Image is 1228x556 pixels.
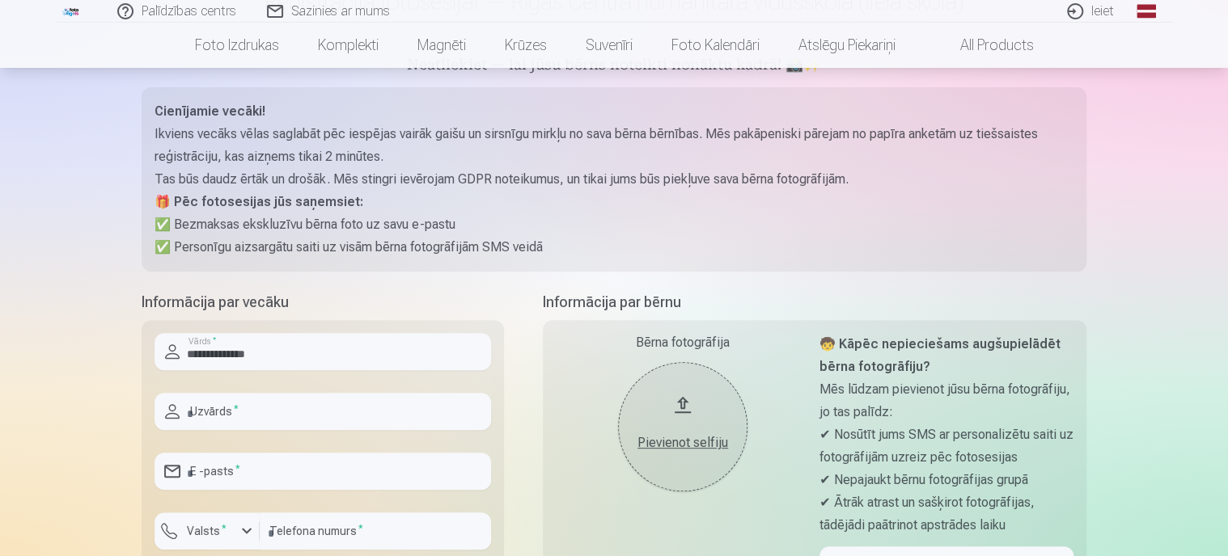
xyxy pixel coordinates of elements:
[299,23,398,68] a: Komplekti
[556,333,810,352] div: Bērna fotogrāfija
[142,291,504,314] h5: Informācija par vecāku
[819,378,1073,423] p: Mēs lūdzam pievienot jūsu bērna fotogrāfiju, jo tas palīdz:
[566,23,652,68] a: Suvenīri
[398,23,485,68] a: Magnēti
[62,6,80,16] img: /fa1
[819,469,1073,491] p: ✔ Nepajaukt bērnu fotogrāfijas grupā
[155,168,1073,191] p: Tas būs daudz ērtāk un drošāk. Mēs stingri ievērojam GDPR noteikumus, un tikai jums būs piekļuve ...
[176,23,299,68] a: Foto izdrukas
[543,291,1086,314] h5: Informācija par bērnu
[155,123,1073,168] p: Ikviens vecāks vēlas saglabāt pēc iespējas vairāk gaišu un sirsnīgu mirkļu no sava bērna bērnības...
[618,362,747,491] button: Pievienot selfiju
[652,23,779,68] a: Foto kalendāri
[819,491,1073,537] p: ✔ Ātrāk atrast un sašķirot fotogrāfijas, tādējādi paātrinot apstrādes laiku
[180,523,233,539] label: Valsts
[155,512,260,550] button: Valsts*
[485,23,566,68] a: Krūzes
[819,336,1061,374] strong: 🧒 Kāpēc nepieciešams augšupielādēt bērna fotogrāfiju?
[779,23,915,68] a: Atslēgu piekariņi
[155,213,1073,236] p: ✅ Bezmaksas ekskluzīvu bērna foto uz savu e-pastu
[155,194,363,209] strong: 🎁 Pēc fotosesijas jūs saņemsiet:
[155,103,265,119] strong: Cienījamie vecāki!
[915,23,1053,68] a: All products
[819,423,1073,469] p: ✔ Nosūtīt jums SMS ar personalizētu saiti uz fotogrāfijām uzreiz pēc fotosesijas
[634,433,731,453] div: Pievienot selfiju
[155,236,1073,259] p: ✅ Personīgu aizsargātu saiti uz visām bērna fotogrāfijām SMS veidā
